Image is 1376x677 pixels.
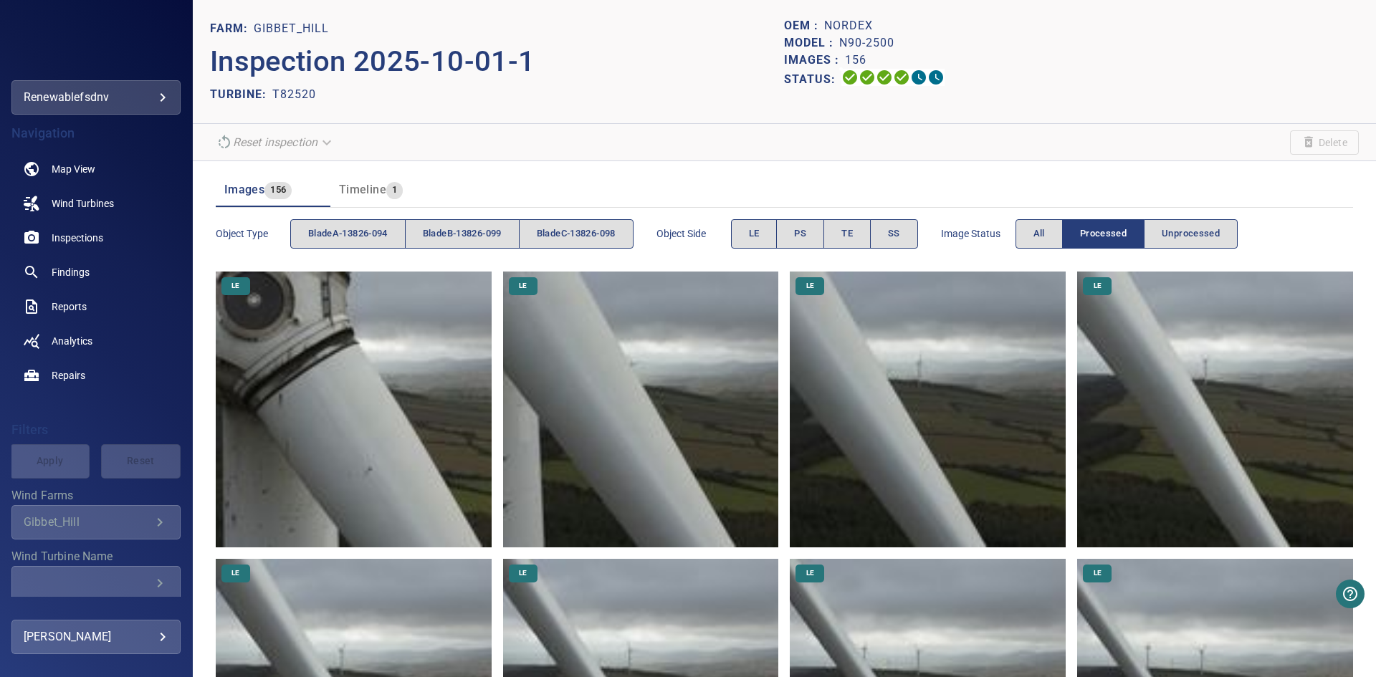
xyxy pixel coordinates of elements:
[52,299,87,314] span: Reports
[52,334,92,348] span: Analytics
[11,126,181,140] h4: Navigation
[223,281,248,291] span: LE
[223,568,248,578] span: LE
[1085,568,1110,578] span: LE
[510,281,535,291] span: LE
[11,221,181,255] a: inspections noActive
[731,219,778,249] button: LE
[210,86,272,103] p: TURBINE:
[11,324,181,358] a: analytics noActive
[44,36,148,50] img: renewablefsdnv-logo
[24,625,168,648] div: [PERSON_NAME]
[11,358,181,393] a: repairs noActive
[11,505,181,539] div: Wind Farms
[272,86,316,103] p: T82520
[290,219,634,249] div: objectType
[24,515,151,529] div: Gibbet_Hill
[1162,226,1220,242] span: Unprocessed
[784,17,824,34] p: OEM :
[224,183,264,196] span: Images
[749,226,760,242] span: LE
[859,69,876,86] svg: Data Formatted 100%
[308,226,388,242] span: bladeA-13826-094
[11,289,181,324] a: reports noActive
[1290,130,1359,155] span: Unable to delete the inspection due to your user permissions
[941,226,1016,241] span: Image Status
[52,162,95,176] span: Map View
[11,490,181,501] label: Wind Farms
[1144,219,1238,249] button: Unprocessed
[1080,226,1127,242] span: Processed
[52,265,90,279] span: Findings
[423,226,502,242] span: bladeB-13826-099
[824,17,873,34] p: Nordex
[210,130,340,155] div: Unable to reset the inspection due to your user permissions
[290,219,406,249] button: bladeA-13826-094
[1062,219,1145,249] button: Processed
[731,219,918,249] div: objectSide
[841,226,853,242] span: TE
[784,69,841,90] p: Status:
[52,196,114,211] span: Wind Turbines
[798,568,823,578] span: LE
[11,566,181,600] div: Wind Turbine Name
[519,219,634,249] button: bladeC-13826-098
[233,135,317,149] em: Reset inspection
[823,219,871,249] button: TE
[893,69,910,86] svg: ML Processing 100%
[210,40,785,83] p: Inspection 2025-10-01-1
[339,183,386,196] span: Timeline
[798,281,823,291] span: LE
[794,226,806,242] span: PS
[52,368,85,383] span: Repairs
[784,52,845,69] p: Images :
[11,423,181,437] h4: Filters
[24,86,168,109] div: renewablefsdnv
[11,255,181,289] a: findings noActive
[910,69,927,86] svg: Matching 0%
[11,80,181,115] div: renewablefsdnv
[11,186,181,221] a: windturbines noActive
[537,226,616,242] span: bladeC-13826-098
[216,226,290,241] span: Object type
[510,568,535,578] span: LE
[264,182,292,198] span: 156
[386,182,403,198] span: 1
[839,34,894,52] p: N90-2500
[11,152,181,186] a: map noActive
[254,20,329,37] p: Gibbet_Hill
[1016,219,1063,249] button: All
[210,130,340,155] div: Reset inspection
[405,219,520,249] button: bladeB-13826-099
[11,551,181,562] label: Wind Turbine Name
[1033,226,1045,242] span: All
[888,226,900,242] span: SS
[845,52,866,69] p: 156
[927,69,945,86] svg: Classification 0%
[876,69,893,86] svg: Selecting 100%
[784,34,839,52] p: Model :
[870,219,918,249] button: SS
[1085,281,1110,291] span: LE
[210,20,254,37] p: FARM:
[52,231,103,245] span: Inspections
[776,219,824,249] button: PS
[1016,219,1238,249] div: imageStatus
[656,226,731,241] span: Object Side
[841,69,859,86] svg: Uploading 100%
